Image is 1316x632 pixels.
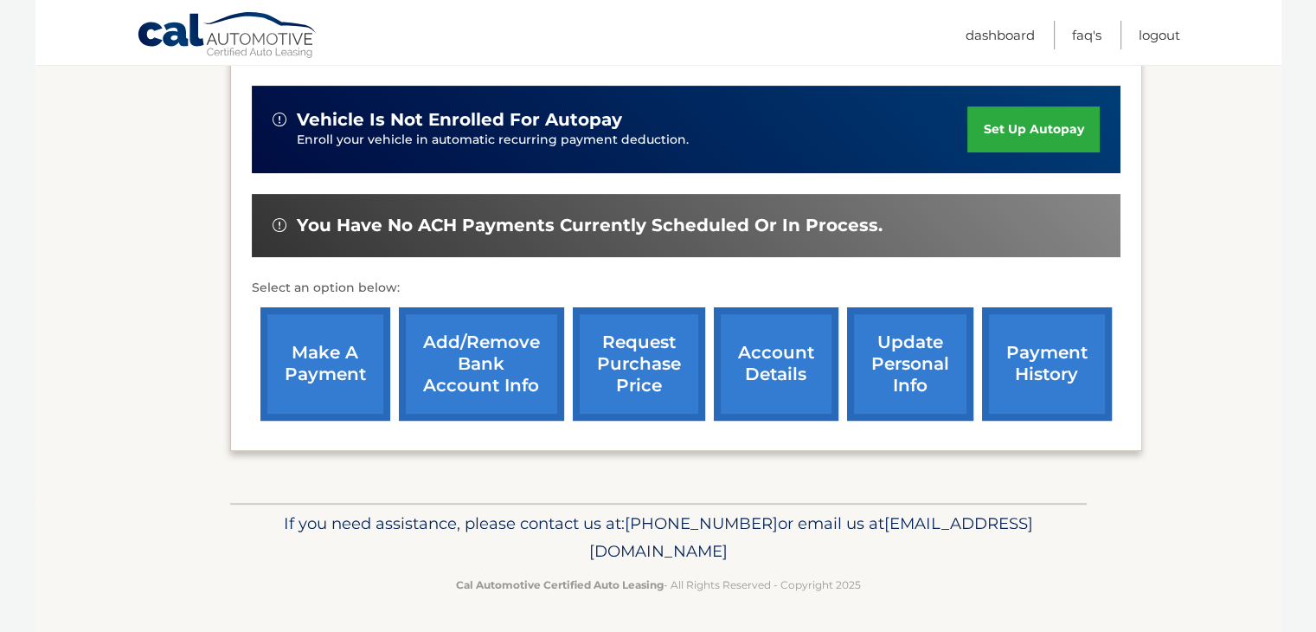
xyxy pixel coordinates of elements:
p: Select an option below: [252,278,1120,299]
span: vehicle is not enrolled for autopay [297,109,622,131]
span: You have no ACH payments currently scheduled or in process. [297,215,883,236]
img: alert-white.svg [273,113,286,126]
strong: Cal Automotive Certified Auto Leasing [456,578,664,591]
span: [PHONE_NUMBER] [625,513,778,533]
a: FAQ's [1072,21,1101,49]
p: If you need assistance, please contact us at: or email us at [241,510,1075,565]
a: Add/Remove bank account info [399,307,564,421]
a: update personal info [847,307,973,421]
a: Dashboard [966,21,1035,49]
a: Cal Automotive [137,11,318,61]
a: account details [714,307,838,421]
a: set up autopay [967,106,1099,152]
img: alert-white.svg [273,218,286,232]
a: payment history [982,307,1112,421]
a: request purchase price [573,307,705,421]
p: Enroll your vehicle in automatic recurring payment deduction. [297,131,968,150]
p: - All Rights Reserved - Copyright 2025 [241,576,1075,594]
a: Logout [1139,21,1180,49]
a: make a payment [260,307,390,421]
